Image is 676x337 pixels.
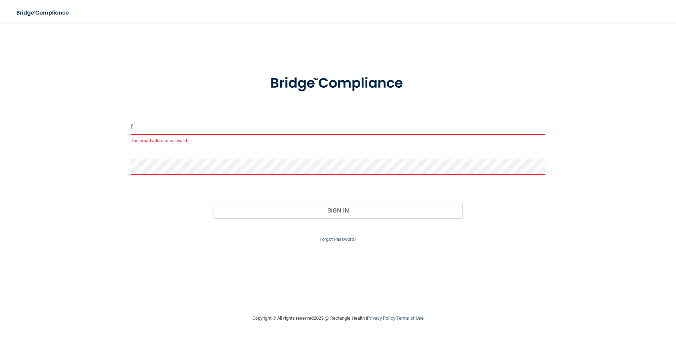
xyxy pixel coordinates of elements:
[131,119,546,135] input: Email
[320,237,356,242] a: Forgot Password?
[367,315,395,321] a: Privacy Policy
[554,287,668,315] iframe: Drift Widget Chat Controller
[396,315,424,321] a: Terms of Use
[209,307,467,330] div: Copyright © All rights reserved 2025 @ Rectangle Health | |
[131,136,546,145] p: The email address is invalid
[11,6,76,20] img: bridge_compliance_login_screen.278c3ca4.svg
[256,65,420,102] img: bridge_compliance_login_screen.278c3ca4.svg
[214,203,462,218] button: Sign In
